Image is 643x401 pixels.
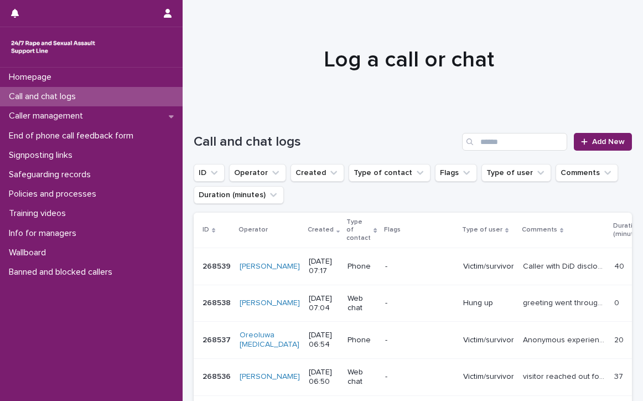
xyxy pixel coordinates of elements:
p: Homepage [4,72,60,83]
p: 268539 [203,260,233,271]
p: [DATE] 07:04 [309,294,339,313]
span: Add New [592,138,625,146]
p: 20 [614,333,626,345]
h1: Log a call or chat [194,47,624,73]
button: Flags [435,164,477,182]
p: Created [308,224,334,236]
p: Victim/survivor [463,262,514,271]
button: Created [291,164,344,182]
p: [DATE] 06:50 [309,368,339,387]
button: Operator [229,164,286,182]
button: Type of contact [349,164,431,182]
p: Comments [522,224,557,236]
p: - [385,262,454,271]
p: Web chat [348,294,376,313]
p: Victim/survivor [463,336,514,345]
img: rhQMoQhaT3yELyF149Cw [9,36,97,58]
p: - [385,336,454,345]
a: Add New [574,133,632,151]
p: greeting went through but chat ended [523,296,608,308]
p: [DATE] 07:17 [309,257,339,276]
p: - [385,299,454,308]
h1: Call and chat logs [194,134,458,150]
p: Policies and processes [4,189,105,199]
p: 268538 [203,296,233,308]
p: Caller management [4,111,92,121]
p: Banned and blocked callers [4,267,121,277]
p: Web chat [348,368,376,387]
p: Hung up [463,299,514,308]
p: 0 [614,296,621,308]
p: - [385,372,454,382]
button: Duration (minutes) [194,186,284,204]
p: 268536 [203,370,233,382]
p: Caller with DiD disclosed that she has had a bad night and it is cold. She was feeling scared and... [523,260,608,271]
p: Wallboard [4,248,55,258]
p: Phone [348,336,376,345]
a: [PERSON_NAME] [240,299,300,308]
button: Type of user [481,164,551,182]
p: Anonymous experienced SV at different times in her childhood. She shared how these have impacted ... [523,333,608,345]
p: visitor reached out for support and some clarity, thoughts and feelings discussed, resource share... [523,370,608,382]
p: 37 [614,370,625,382]
p: Victim/survivor [463,372,514,382]
p: Signposting links [4,150,81,161]
p: Safeguarding records [4,169,100,180]
p: Info for managers [4,228,85,239]
p: [DATE] 06:54 [309,331,339,349]
p: Operator [238,224,268,236]
p: Call and chat logs [4,91,85,102]
p: Phone [348,262,376,271]
p: Type of user [462,224,502,236]
p: End of phone call feedback form [4,131,142,141]
a: [PERSON_NAME] [240,262,300,271]
p: Type of contact [346,216,371,244]
a: [PERSON_NAME] [240,372,300,382]
p: Training videos [4,208,75,219]
p: ID [203,224,209,236]
p: 40 [614,260,626,271]
button: Comments [556,164,618,182]
p: 268537 [203,333,233,345]
p: Flags [384,224,401,236]
input: Search [462,133,567,151]
button: ID [194,164,225,182]
a: Oreoluwa [MEDICAL_DATA] [240,331,300,349]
